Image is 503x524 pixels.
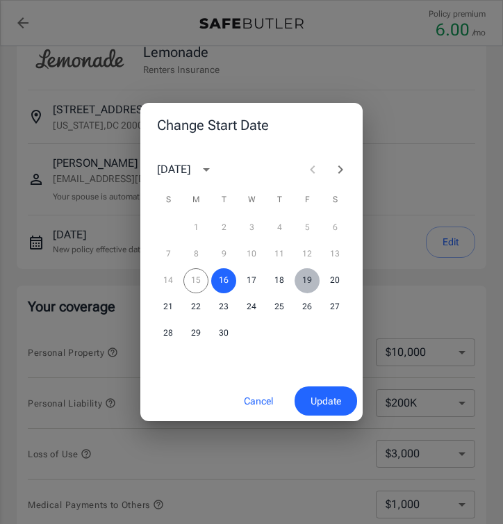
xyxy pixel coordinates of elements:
button: 23 [211,295,236,320]
button: 30 [211,321,236,346]
button: 19 [295,268,320,293]
button: Next month [327,156,354,183]
button: Cancel [228,386,289,416]
span: Sunday [156,186,181,214]
button: 28 [156,321,181,346]
span: Tuesday [211,186,236,214]
div: [DATE] [157,161,190,178]
button: 27 [322,295,347,320]
button: 24 [239,295,264,320]
span: Saturday [322,186,347,214]
span: Update [311,393,341,410]
span: Friday [295,186,320,214]
button: Update [295,386,357,416]
button: 20 [322,268,347,293]
button: 16 [211,268,236,293]
span: Thursday [267,186,292,214]
button: calendar view is open, switch to year view [195,158,218,181]
button: 25 [267,295,292,320]
button: 21 [156,295,181,320]
h2: Change Start Date [140,103,363,147]
span: Wednesday [239,186,264,214]
span: Monday [183,186,208,214]
button: 26 [295,295,320,320]
button: 17 [239,268,264,293]
button: 22 [183,295,208,320]
button: 29 [183,321,208,346]
button: 18 [267,268,292,293]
